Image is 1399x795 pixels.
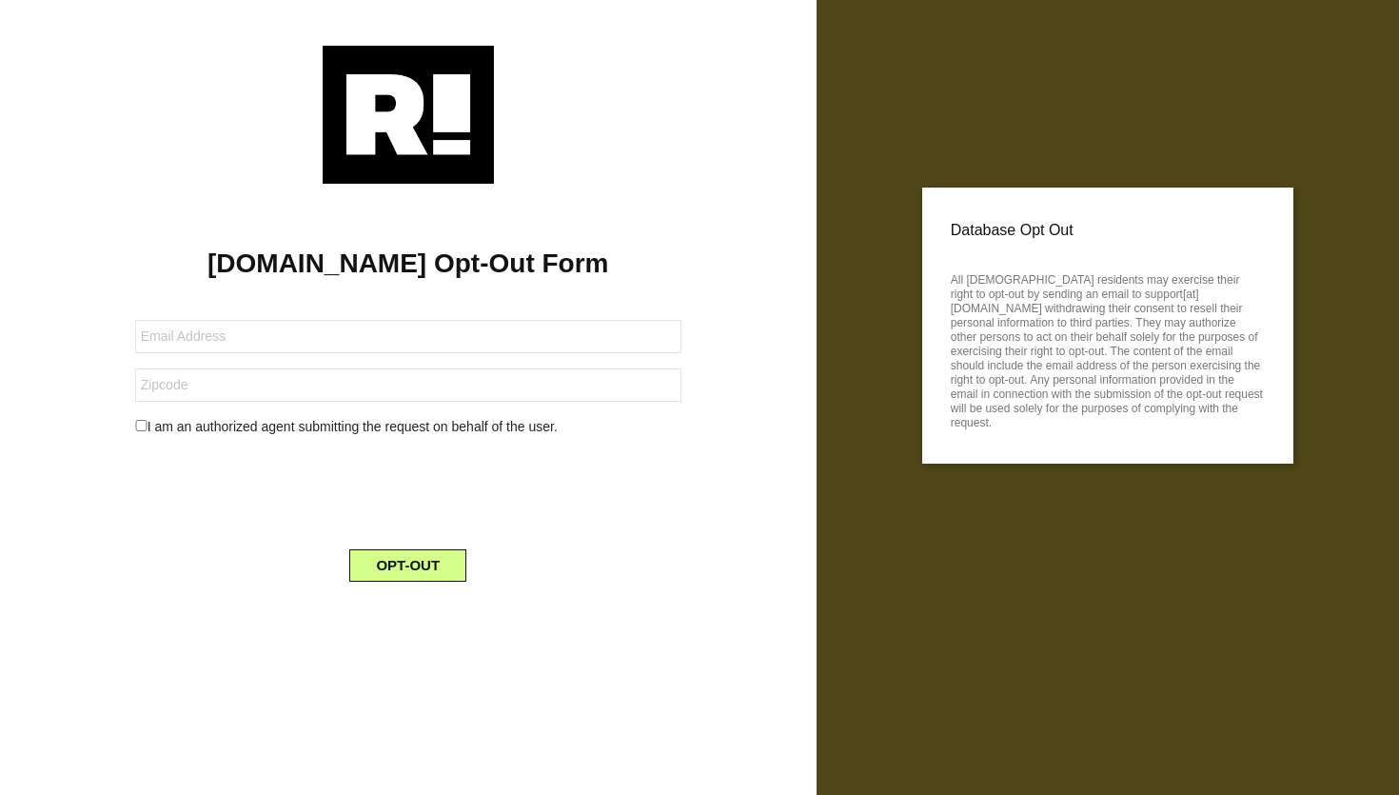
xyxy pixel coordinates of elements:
[951,216,1265,245] p: Database Opt Out
[264,452,553,527] iframe: reCAPTCHA
[323,46,494,184] img: Retention.com
[135,320,681,353] input: Email Address
[951,268,1265,430] p: All [DEMOGRAPHIC_DATA] residents may exercise their right to opt-out by sending an email to suppo...
[349,549,466,582] button: OPT-OUT
[121,417,696,437] div: I am an authorized agent submitting the request on behalf of the user.
[29,248,788,280] h1: [DOMAIN_NAME] Opt-Out Form
[135,368,681,402] input: Zipcode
